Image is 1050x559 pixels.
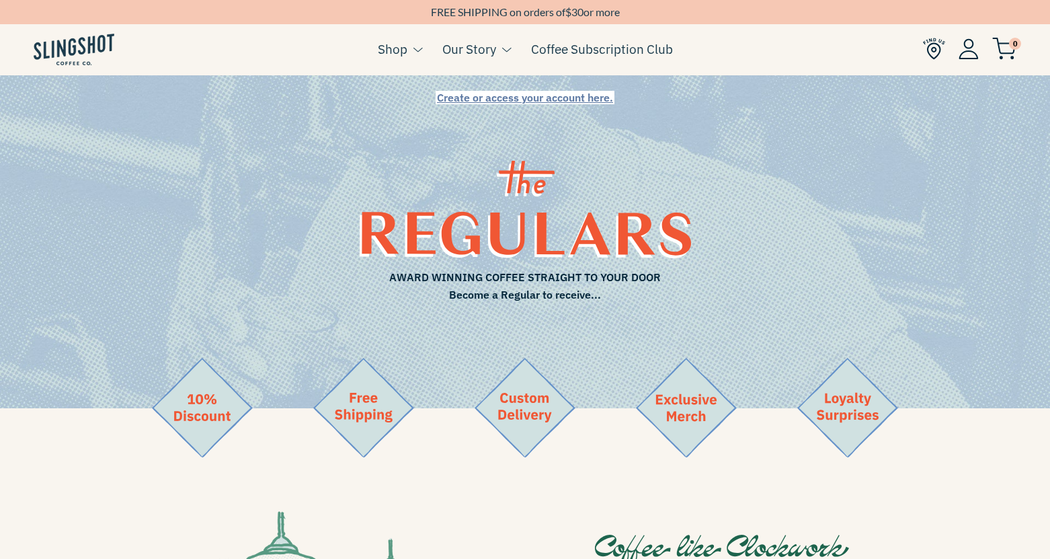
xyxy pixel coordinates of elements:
span: 30 [571,5,583,18]
img: Account [959,38,979,59]
span: AWARD WINNING COFFEE STRAIGHT TO YOUR DOOR Become a Regular to receive... [142,269,908,303]
img: asset-10-1636056080656.svg [797,358,898,457]
span: 0 [1009,38,1021,50]
img: asset-13-1636056080675.svg [313,358,414,457]
img: asset-11-1636056080662.svg [636,358,737,457]
img: asset-12-1636056080671.svg [475,358,575,457]
a: Coffee Subscription Club [531,39,673,59]
img: cart [992,38,1016,60]
img: theregulars-1636055436022.svg [360,161,691,258]
a: Create or access your account here. [436,91,614,104]
a: Shop [378,39,407,59]
img: asset-14-1636056080680.svg [152,358,253,457]
a: Our Story [442,39,496,59]
img: Find Us [923,38,945,60]
a: 0 [992,41,1016,57]
span: $ [565,5,571,18]
span: Create or access your account here. [437,91,613,104]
